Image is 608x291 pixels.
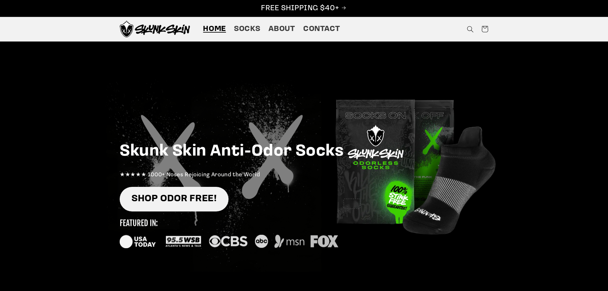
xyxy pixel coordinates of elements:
[230,20,264,38] a: Socks
[120,170,488,180] p: ★★★★★ 1000+ Noses Rejoicing Around the World
[268,24,295,34] span: About
[199,20,230,38] a: Home
[7,4,601,13] p: FREE SHIPPING $40+
[120,21,190,37] img: Skunk Skin Anti-Odor Socks.
[120,219,338,248] img: new_featured_logos_1_small.svg
[120,187,229,211] a: SHOP ODOR FREE!
[203,24,226,34] span: Home
[463,22,477,36] summary: Search
[303,24,340,34] span: Contact
[299,20,344,38] a: Contact
[234,24,260,34] span: Socks
[264,20,299,38] a: About
[120,143,344,160] strong: Skunk Skin Anti-Odor Socks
